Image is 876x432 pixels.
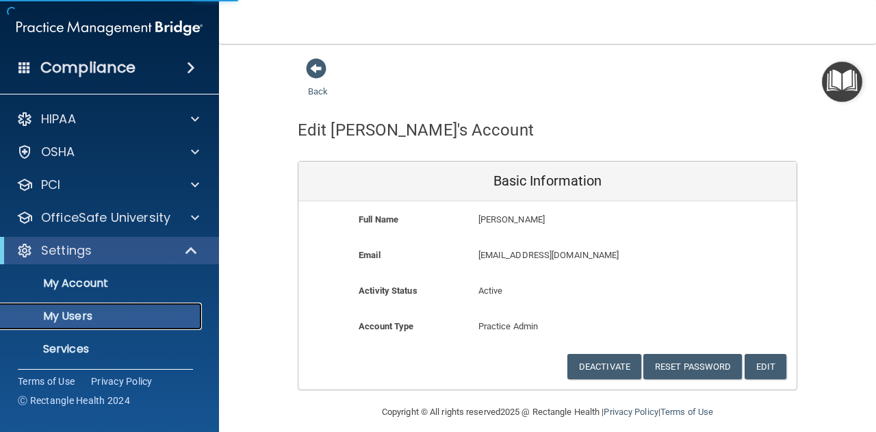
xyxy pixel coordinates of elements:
[478,318,617,335] p: Practice Admin
[16,144,199,160] a: OSHA
[9,277,196,290] p: My Account
[18,394,130,407] span: Ⓒ Rectangle Health 2024
[478,283,617,299] p: Active
[16,209,199,226] a: OfficeSafe University
[308,70,328,97] a: Back
[298,121,534,139] h4: Edit [PERSON_NAME]'s Account
[359,214,398,225] b: Full Name
[91,374,153,388] a: Privacy Policy
[16,111,199,127] a: HIPAA
[16,242,198,259] a: Settings
[604,407,658,417] a: Privacy Policy
[745,354,786,379] button: Edit
[359,285,417,296] b: Activity Status
[567,354,641,379] button: Deactivate
[822,62,862,102] button: Open Resource Center
[16,14,203,42] img: PMB logo
[41,177,60,193] p: PCI
[359,321,413,331] b: Account Type
[41,242,92,259] p: Settings
[41,144,75,160] p: OSHA
[660,407,713,417] a: Terms of Use
[18,374,75,388] a: Terms of Use
[9,342,196,356] p: Services
[478,212,697,228] p: [PERSON_NAME]
[41,111,76,127] p: HIPAA
[41,209,170,226] p: OfficeSafe University
[40,58,136,77] h4: Compliance
[359,250,381,260] b: Email
[478,247,697,264] p: [EMAIL_ADDRESS][DOMAIN_NAME]
[16,177,199,193] a: PCI
[298,162,797,201] div: Basic Information
[9,309,196,323] p: My Users
[643,354,742,379] button: Reset Password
